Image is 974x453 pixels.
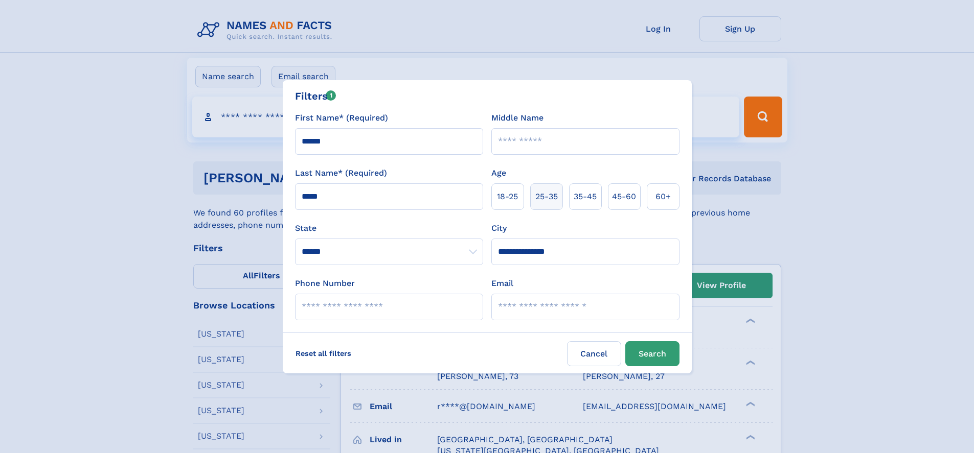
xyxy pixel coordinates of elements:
label: State [295,222,483,234]
label: Last Name* (Required) [295,167,387,179]
label: Reset all filters [289,341,358,366]
span: 60+ [655,190,671,203]
button: Search [625,341,679,366]
span: 25‑35 [535,190,558,203]
label: Email [491,277,513,290]
span: 35‑45 [574,190,597,203]
span: 18‑25 [497,190,518,203]
label: First Name* (Required) [295,112,388,124]
label: City [491,222,507,234]
span: 45‑60 [612,190,636,203]
label: Phone Number [295,277,355,290]
label: Age [491,167,506,179]
label: Middle Name [491,112,543,124]
div: Filters [295,88,336,104]
label: Cancel [567,341,621,366]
